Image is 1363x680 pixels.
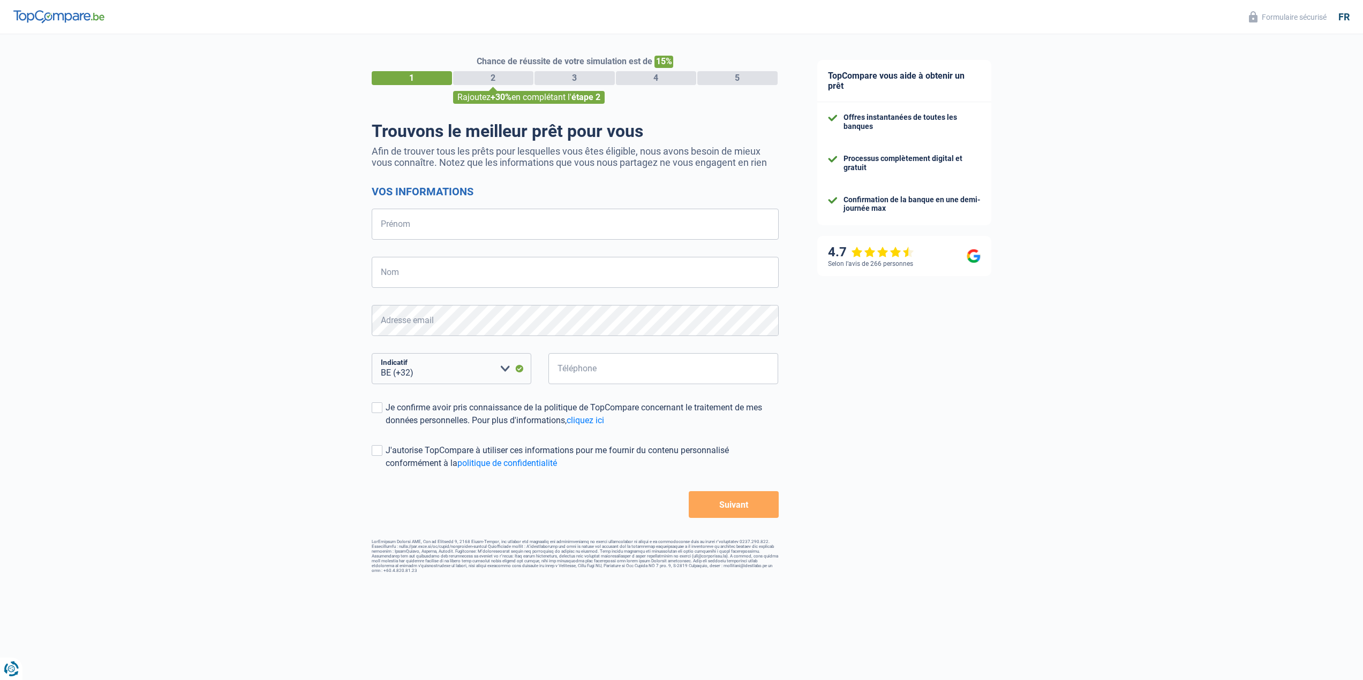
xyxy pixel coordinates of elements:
span: +30% [491,92,511,102]
img: TopCompare Logo [13,10,104,23]
h2: Vos informations [372,185,779,198]
footer: LorEmipsum Dolorsi AME, Con ad Elitsedd 9, 2168 Eiusm-Tempor, inc utlabor etd magnaaliq eni admin... [372,539,779,573]
div: 2 [453,71,533,85]
div: TopCompare vous aide à obtenir un prêt [817,60,991,102]
div: Confirmation de la banque en une demi-journée max [844,195,981,213]
a: cliquez ici [567,415,604,425]
div: J'autorise TopCompare à utiliser ces informations pour me fournir du contenu personnalisé conform... [386,444,779,470]
button: Suivant [689,491,778,518]
span: Chance de réussite de votre simulation est de [477,56,652,66]
div: Rajoutez en complétant l' [453,91,605,104]
div: fr [1338,11,1350,23]
div: Selon l’avis de 266 personnes [828,260,913,268]
span: 15% [654,56,673,68]
div: Je confirme avoir pris connaissance de la politique de TopCompare concernant le traitement de mes... [386,401,779,427]
h1: Trouvons le meilleur prêt pour vous [372,121,779,141]
div: Processus complètement digital et gratuit [844,154,981,172]
div: 5 [697,71,778,85]
span: étape 2 [571,92,600,102]
div: 4.7 [828,245,914,260]
div: 4 [616,71,696,85]
a: politique de confidentialité [457,458,557,468]
p: Afin de trouver tous les prêts pour lesquelles vous êtes éligible, nous avons besoin de mieux vou... [372,146,779,168]
input: 401020304 [548,353,779,384]
div: 1 [372,71,452,85]
button: Formulaire sécurisé [1242,8,1333,26]
div: Offres instantanées de toutes les banques [844,113,981,131]
div: 3 [534,71,615,85]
